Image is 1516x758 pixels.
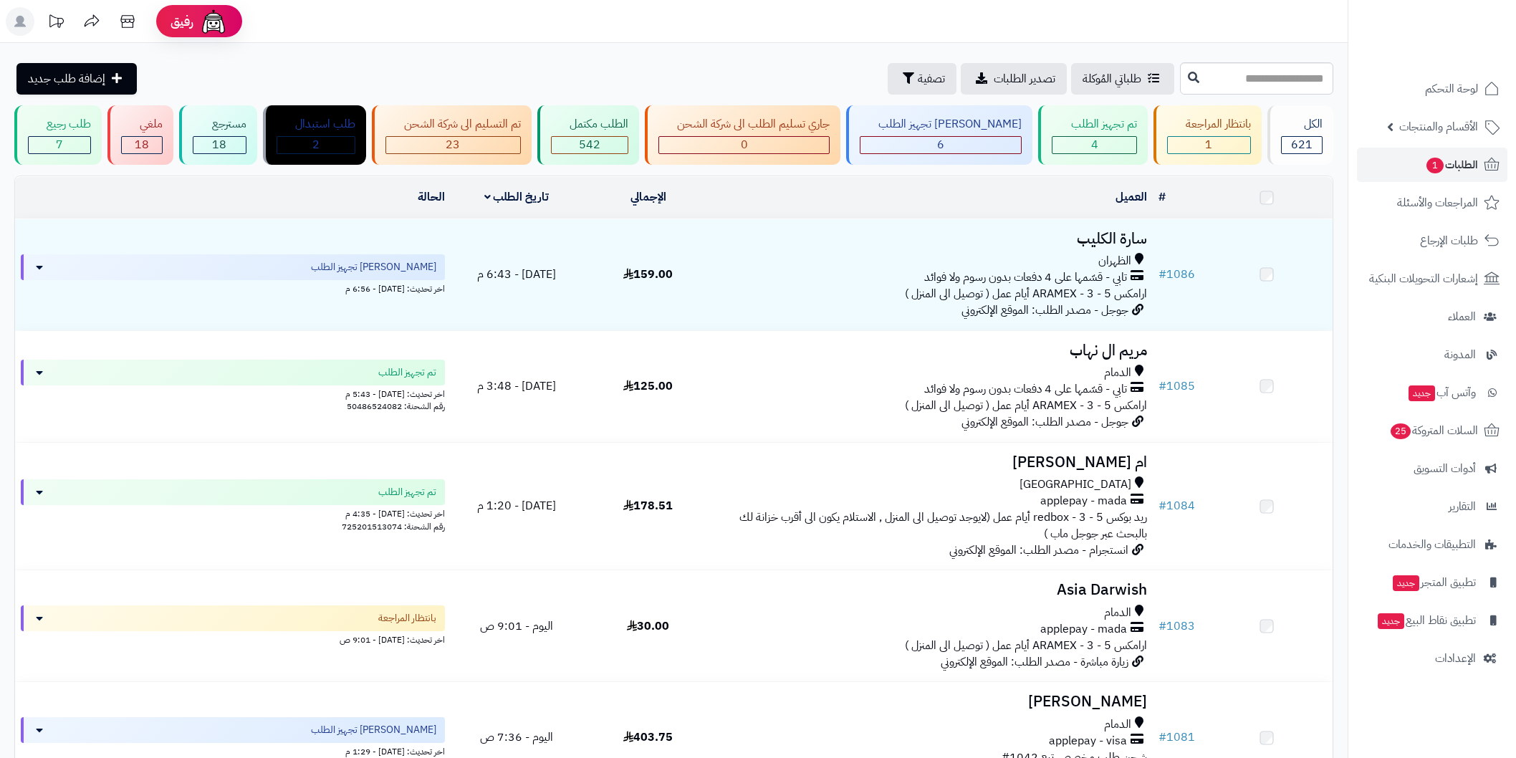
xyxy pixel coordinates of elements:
span: 18 [135,136,149,153]
a: الإعدادات [1357,641,1507,676]
span: الطلبات [1425,155,1478,175]
span: # [1158,729,1166,746]
span: ريد بوكس redbox - 3 - 5 أيام عمل (لايوجد توصيل الى المنزل , الاستلام يكون الى أقرب خزانة لك بالبح... [739,509,1147,542]
span: الدمام [1104,605,1131,621]
span: رقم الشحنة: 50486524082 [347,400,445,413]
h3: مريم ال نهاب [720,342,1147,359]
span: تطبيق نقاط البيع [1376,610,1476,630]
a: طلب استبدال 2 [260,105,369,165]
span: الدمام [1104,365,1131,381]
div: اخر تحديث: [DATE] - 4:35 م [21,505,445,520]
span: تصدير الطلبات [994,70,1055,87]
a: إشعارات التحويلات البنكية [1357,262,1507,296]
div: 7 [29,137,90,153]
span: 403.75 [623,729,673,746]
span: 25 [1391,423,1411,439]
span: applepay - mada [1040,621,1127,638]
span: اليوم - 9:01 ص [480,618,553,635]
a: لوحة التحكم [1357,72,1507,106]
span: جوجل - مصدر الطلب: الموقع الإلكتروني [961,302,1128,319]
a: الطلبات1 [1357,148,1507,182]
div: بانتظار المراجعة [1167,116,1251,133]
a: العميل [1116,188,1147,206]
div: الطلب مكتمل [551,116,628,133]
span: طلبات الإرجاع [1420,231,1478,251]
a: تاريخ الطلب [484,188,550,206]
img: ai-face.png [199,7,228,36]
a: المدونة [1357,337,1507,372]
span: 7 [56,136,63,153]
a: الحالة [418,188,445,206]
span: تابي - قسّمها على 4 دفعات بدون رسوم ولا فوائد [924,269,1127,286]
a: #1081 [1158,729,1195,746]
span: أدوات التسويق [1414,459,1476,479]
span: تصفية [918,70,945,87]
span: جديد [1393,575,1419,591]
div: 18 [193,137,245,153]
span: applepay - mada [1040,493,1127,509]
div: تم التسليم الى شركة الشحن [385,116,521,133]
span: [DATE] - 6:43 م [477,266,556,283]
h3: سارة الكليب [720,231,1147,247]
span: إشعارات التحويلات البنكية [1369,269,1478,289]
span: اليوم - 7:36 ص [480,729,553,746]
span: السلات المتروكة [1389,421,1478,441]
span: ارامكس ARAMEX - 3 - 5 أيام عمل ( توصيل الى المنزل ) [905,397,1147,414]
button: تصفية [888,63,956,95]
div: 2 [277,137,355,153]
span: 125.00 [623,378,673,395]
h3: Asia Darwish [720,582,1147,598]
span: جوجل - مصدر الطلب: الموقع الإلكتروني [961,413,1128,431]
span: التقارير [1449,496,1476,517]
span: [PERSON_NAME] تجهيز الطلب [311,260,436,274]
a: #1084 [1158,497,1195,514]
span: انستجرام - مصدر الطلب: الموقع الإلكتروني [949,542,1128,559]
span: بانتظار المراجعة [378,611,436,625]
a: طلباتي المُوكلة [1071,63,1174,95]
a: تطبيق نقاط البيعجديد [1357,603,1507,638]
div: 23 [386,137,520,153]
div: ملغي [121,116,163,133]
a: تحديثات المنصة [38,7,74,39]
span: المراجعات والأسئلة [1397,193,1478,213]
span: الأقسام والمنتجات [1399,117,1478,137]
span: إضافة طلب جديد [28,70,105,87]
span: رفيق [171,13,193,30]
a: تصدير الطلبات [961,63,1067,95]
a: #1086 [1158,266,1195,283]
span: زيارة مباشرة - مصدر الطلب: الموقع الإلكتروني [941,653,1128,671]
a: [PERSON_NAME] تجهيز الطلب 6 [843,105,1035,165]
div: 18 [122,137,162,153]
div: [PERSON_NAME] تجهيز الطلب [860,116,1022,133]
a: وآتس آبجديد [1357,375,1507,410]
a: المراجعات والأسئلة [1357,186,1507,220]
span: 621 [1291,136,1313,153]
span: 542 [579,136,600,153]
a: بانتظار المراجعة 1 [1151,105,1265,165]
span: الدمام [1104,716,1131,733]
a: أدوات التسويق [1357,451,1507,486]
span: لوحة التحكم [1425,79,1478,99]
div: اخر تحديث: [DATE] - 6:56 م [21,280,445,295]
span: applepay - visa [1049,733,1127,749]
span: طلباتي المُوكلة [1083,70,1141,87]
span: جديد [1378,613,1404,629]
div: جاري تسليم الطلب الى شركة الشحن [658,116,830,133]
span: جديد [1409,385,1435,401]
span: # [1158,497,1166,514]
span: رقم الشحنة: 725201513074 [342,520,445,533]
span: 23 [446,136,460,153]
a: #1083 [1158,618,1195,635]
span: العملاء [1448,307,1476,327]
a: تطبيق المتجرجديد [1357,565,1507,600]
span: # [1158,618,1166,635]
div: اخر تحديث: [DATE] - 1:29 م [21,743,445,758]
span: [DATE] - 1:20 م [477,497,556,514]
span: [GEOGRAPHIC_DATA] [1020,476,1131,493]
a: تم التسليم الى شركة الشحن 23 [369,105,534,165]
span: 1 [1426,158,1444,173]
a: طلب رجيع 7 [11,105,105,165]
span: 6 [937,136,944,153]
a: طلبات الإرجاع [1357,224,1507,258]
span: 2 [312,136,320,153]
